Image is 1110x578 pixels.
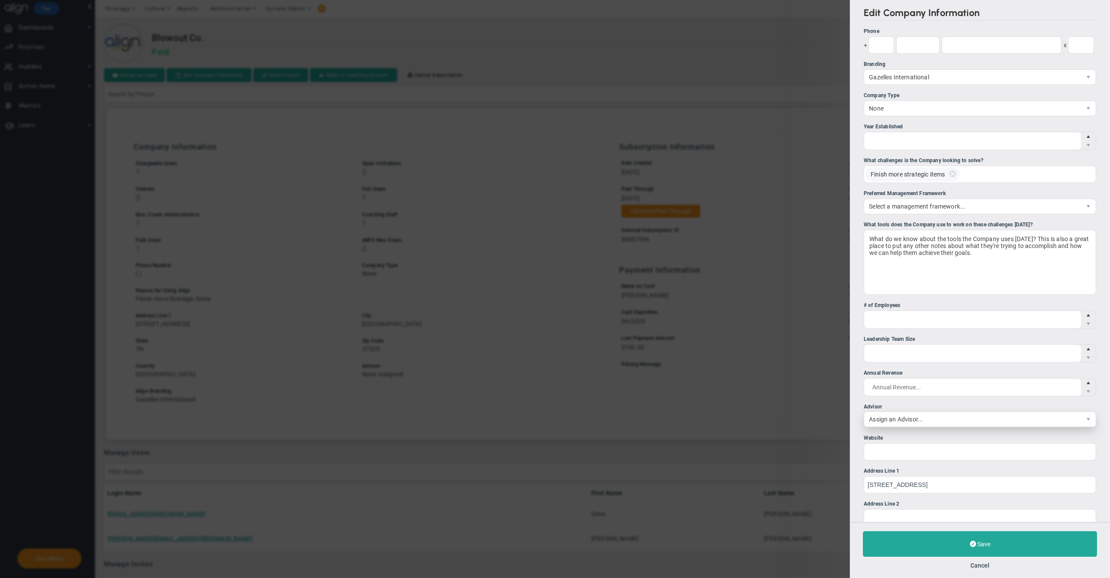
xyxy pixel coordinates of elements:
[1081,387,1096,396] span: Decrease value
[864,369,1096,377] div: Annual Revenue
[977,541,990,548] span: Save
[1081,353,1096,362] span: Decrease value
[864,345,1081,362] input: Leadership Team Size
[948,167,957,181] span: delete
[896,36,940,54] input: Phone + x
[864,36,867,54] span: +
[864,434,1096,442] div: Website
[864,500,1096,508] div: Address Line 2
[1081,412,1096,427] span: select
[1081,199,1096,214] span: select
[864,157,1096,165] div: What challenges is the Company looking to solve?
[864,221,1096,229] div: What tools does the Company use to work on these challenges [DATE]?
[864,403,1096,411] div: Advisor
[864,230,1096,295] div: What do we know about the tools the Company uses [DATE]? This is also a great place to put any ot...
[864,189,1096,198] div: Preferred Management Framework
[1068,36,1094,54] input: Phone + x
[1081,70,1096,85] span: select
[864,301,1096,310] div: # of Employees
[863,531,1097,557] button: Save
[964,166,983,182] input: What challenges is the Company looking to solve? Finish more strategic itemsdelete
[864,70,1081,85] span: Gazelles International
[1081,101,1096,116] span: select
[864,27,1096,36] div: Phone
[864,443,1096,460] input: Website
[864,467,1096,475] div: Address Line 1
[1081,132,1096,141] span: Increase value
[1081,320,1096,328] span: Decrease value
[864,60,1096,69] div: Branding
[864,132,1081,150] input: Year Established
[942,36,1061,54] input: Phone + x
[864,101,1081,116] span: None
[864,7,1096,20] h2: Edit Company Information
[1064,36,1067,54] span: x
[864,412,1081,427] span: Assign an Advisor...
[970,562,989,569] button: Cancel
[864,123,1096,131] div: Year Established
[864,509,1096,526] input: Address Line 2
[871,169,945,180] span: Finish more strategic items
[864,311,1081,328] input: # of Employees
[868,36,894,54] input: Phone + x
[864,476,1096,493] input: Address Line 1
[1081,141,1096,150] span: Decrease value
[1081,379,1096,387] span: Increase value
[864,335,1096,343] div: Leadership Team Size
[1081,345,1096,353] span: Increase value
[864,91,1096,100] div: Company Type
[1081,311,1096,320] span: Increase value
[864,379,1081,396] input: Annual Revenue
[864,199,1081,214] span: Select a management framework...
